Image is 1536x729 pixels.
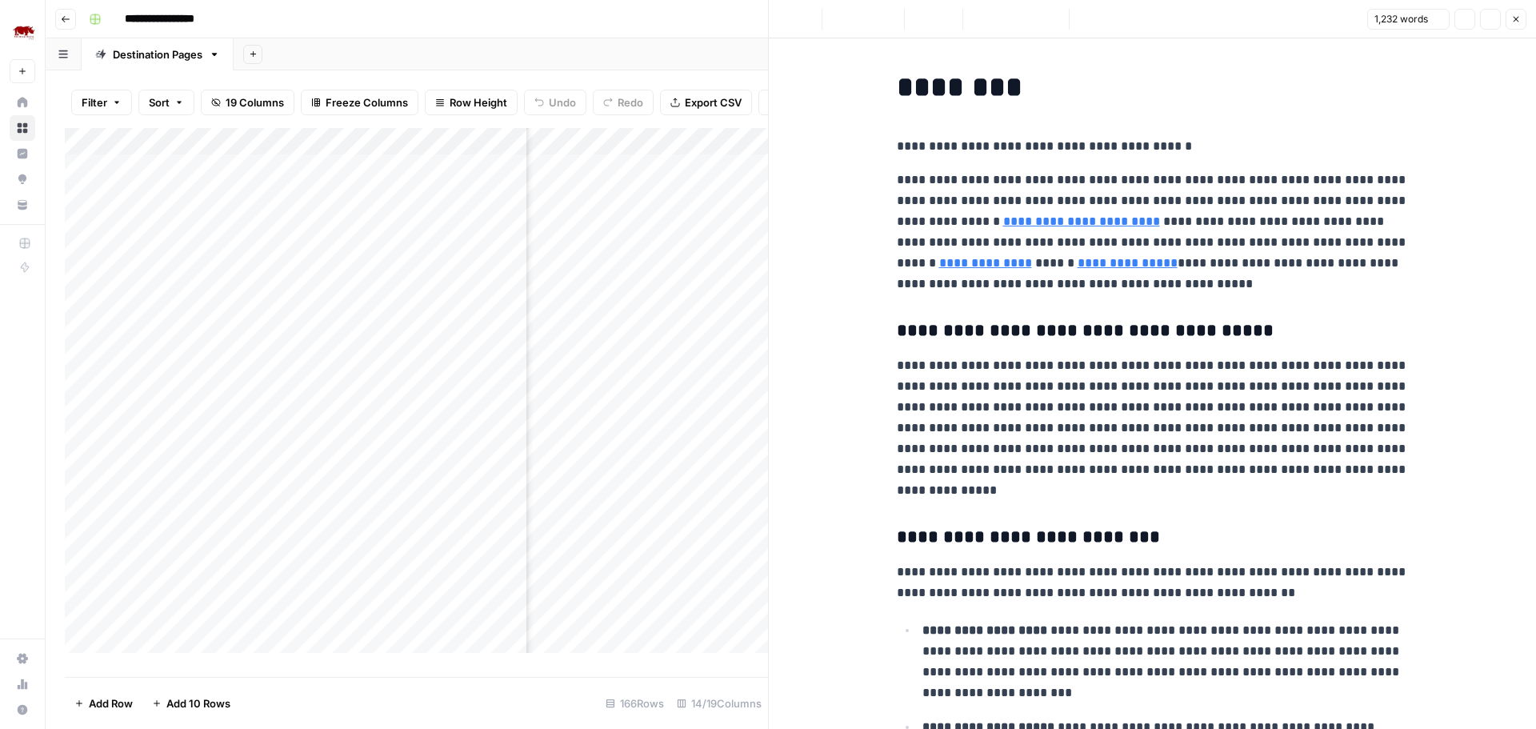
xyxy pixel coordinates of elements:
a: Home [10,90,35,115]
a: Your Data [10,192,35,218]
button: Filter [71,90,132,115]
span: Add Row [89,695,133,711]
div: 166 Rows [599,691,670,716]
button: Freeze Columns [301,90,418,115]
button: 19 Columns [201,90,294,115]
button: Undo [524,90,586,115]
button: Add Row [65,691,142,716]
button: Row Height [425,90,518,115]
button: Add 10 Rows [142,691,240,716]
span: Filter [82,94,107,110]
a: Insights [10,141,35,166]
span: Export CSV [685,94,742,110]
span: Add 10 Rows [166,695,230,711]
button: Redo [593,90,654,115]
button: Export CSV [660,90,752,115]
img: Rhino Africa Logo [10,18,38,47]
span: Undo [549,94,576,110]
button: Help + Support [10,697,35,723]
a: Opportunities [10,166,35,192]
span: Row Height [450,94,507,110]
button: Workspace: Rhino Africa [10,13,35,53]
div: Destination Pages [113,46,202,62]
span: Freeze Columns [326,94,408,110]
button: 1,232 words [1367,9,1450,30]
div: 14/19 Columns [670,691,768,716]
a: Browse [10,115,35,141]
button: Sort [138,90,194,115]
span: 19 Columns [226,94,284,110]
a: Settings [10,646,35,671]
span: 1,232 words [1374,12,1428,26]
span: Sort [149,94,170,110]
a: Usage [10,671,35,697]
span: Redo [618,94,643,110]
a: Destination Pages [82,38,234,70]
